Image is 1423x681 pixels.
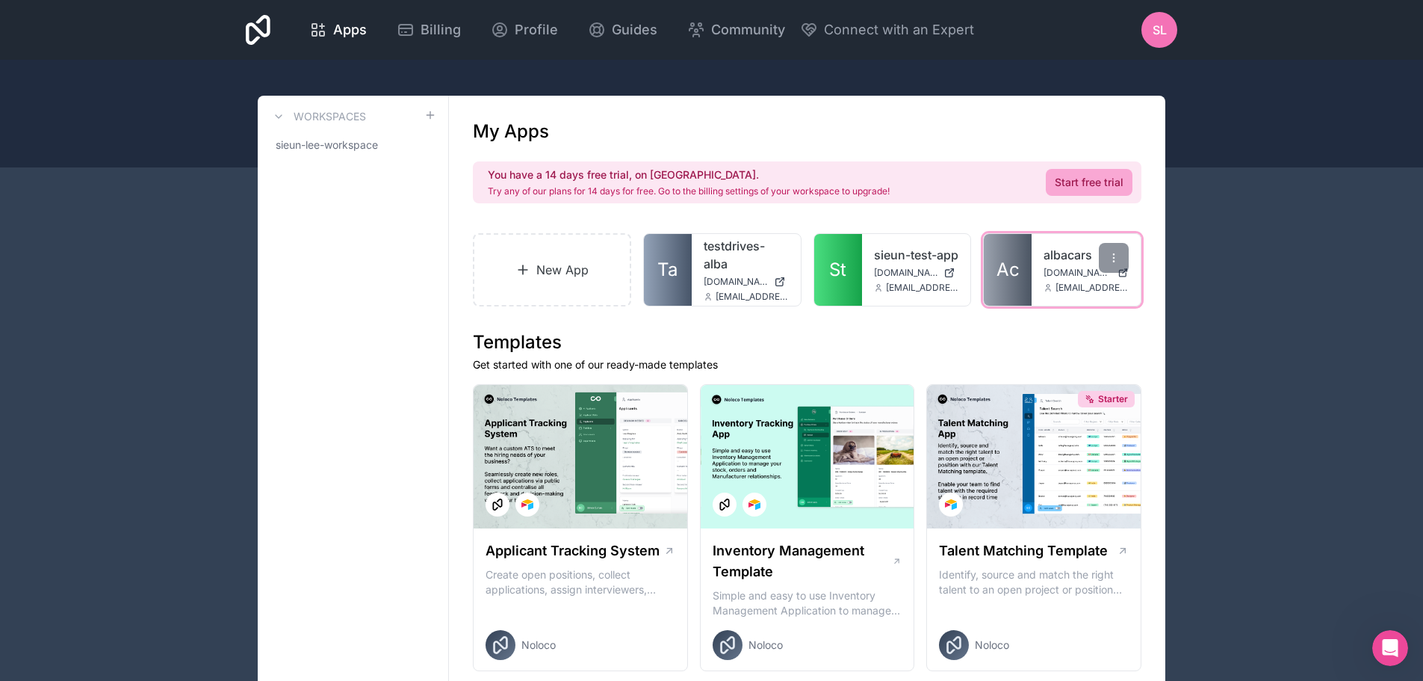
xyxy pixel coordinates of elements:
a: Workspaces [270,108,366,126]
a: Start free trial [1046,169,1132,196]
h3: Workspaces [294,109,366,124]
button: Gif picker [71,478,83,490]
a: testdrives-alba [704,237,789,273]
span: Noloco [521,638,556,653]
a: St [814,234,862,306]
h1: My Apps [473,120,549,144]
span: Noloco [748,638,783,653]
span: Ac [996,258,1020,282]
a: sieun-lee-workspace [270,132,436,158]
h1: Templates [473,330,1141,354]
span: sieun-lee-workspace [276,138,378,152]
span: Connect with an Expert [824,19,974,40]
button: Home [234,6,262,34]
span: [EMAIL_ADDRESS][DOMAIN_NAME] [886,282,959,294]
a: Profile [479,13,570,46]
a: Ta [644,234,692,306]
button: Send a message… [256,472,280,496]
div: Close [262,6,289,33]
a: Billing [385,13,473,46]
h1: Help Bot [72,7,123,19]
textarea: Ask a question… [13,446,286,472]
p: Simple and easy to use Inventory Management Application to manage your stock, orders and Manufact... [713,588,902,618]
h2: You have a 14 days free trial, on [GEOGRAPHIC_DATA]. [488,167,890,182]
span: Guides [612,19,657,40]
button: Connect with an Expert [800,19,974,40]
iframe: Intercom live chat [1372,630,1408,666]
span: [DOMAIN_NAME] [1044,267,1112,279]
img: Airtable Logo [748,499,760,511]
button: Emoji picker [47,478,59,490]
p: Identify, source and match the right talent to an open project or position with our Talent Matchi... [939,567,1129,597]
span: Profile [515,19,558,40]
a: Ac [984,234,1032,306]
span: Billing [421,19,461,40]
span: SL [1153,21,1167,39]
p: Create open positions, collect applications, assign interviewers, centralise candidate feedback a... [486,567,675,597]
img: Airtable Logo [945,499,957,511]
a: [DOMAIN_NAME] [704,276,789,288]
img: Airtable Logo [521,499,533,511]
img: Profile image for Help Bot [43,8,66,32]
button: go back [10,6,38,34]
p: Try any of our plans for 14 days for free. Go to the billing settings of your workspace to upgrade! [488,185,890,197]
a: albacars [1044,246,1129,264]
span: [EMAIL_ADDRESS][DOMAIN_NAME] [1055,282,1129,294]
a: Community [675,13,797,46]
h1: Talent Matching Template [939,540,1108,561]
a: sieun-test-app [874,246,959,264]
span: St [829,258,846,282]
h1: Inventory Management Template [713,540,892,582]
span: Apps [333,19,367,40]
a: [DOMAIN_NAME] [1044,267,1129,279]
h1: Applicant Tracking System [486,540,660,561]
span: Noloco [975,638,1009,653]
a: New App [473,233,631,306]
p: The team can also help [72,19,186,34]
a: Apps [297,13,379,46]
p: Get started with one of our ready-made templates [473,357,1141,372]
span: Ta [657,258,678,282]
span: [EMAIL_ADDRESS][DOMAIN_NAME] [716,291,789,303]
span: Community [711,19,785,40]
span: [DOMAIN_NAME] [874,267,938,279]
span: [DOMAIN_NAME] [704,276,768,288]
button: Upload attachment [23,478,35,490]
button: Start recording [95,478,107,490]
a: Guides [576,13,669,46]
a: [DOMAIN_NAME] [874,267,959,279]
span: Starter [1098,393,1128,405]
